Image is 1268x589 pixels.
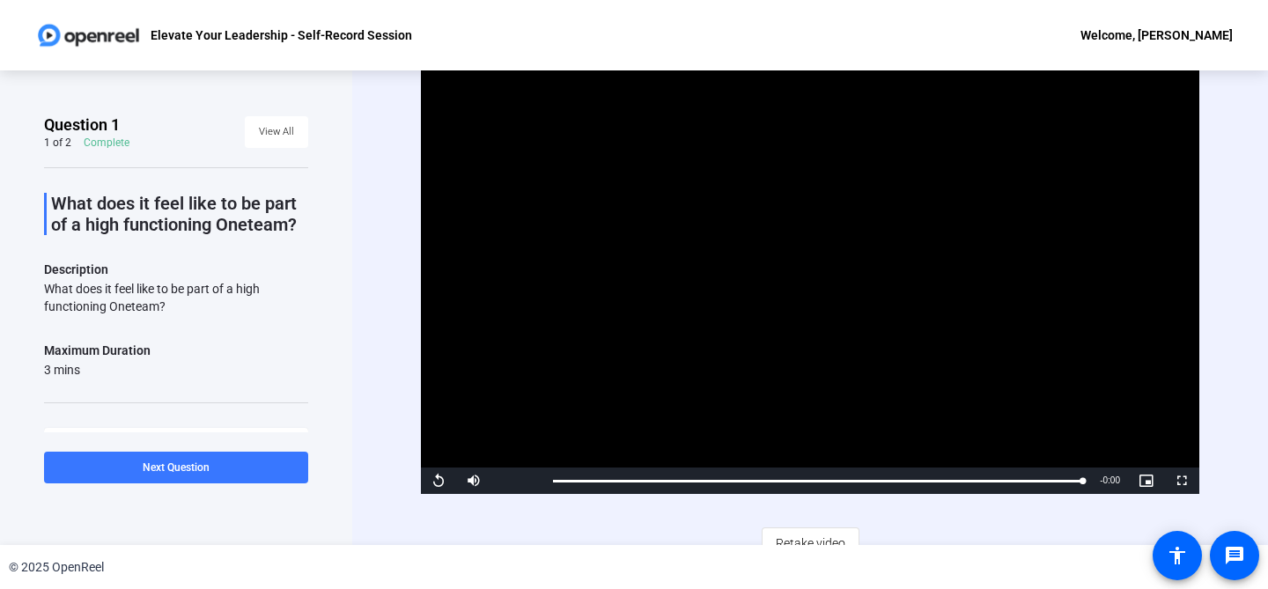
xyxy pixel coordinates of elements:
[1129,468,1164,494] button: Picture-in-Picture
[1164,468,1199,494] button: Fullscreen
[143,461,210,474] span: Next Question
[1167,545,1188,566] mat-icon: accessibility
[84,136,129,150] div: Complete
[421,468,456,494] button: Replay
[1080,25,1233,46] div: Welcome, [PERSON_NAME]
[44,136,71,150] div: 1 of 2
[421,56,1199,494] div: Video Player
[1103,475,1120,485] span: 0:00
[245,116,308,148] button: View All
[456,468,491,494] button: Mute
[44,259,308,280] p: Description
[44,114,120,136] span: Question 1
[44,340,151,361] div: Maximum Duration
[44,361,151,379] div: 3 mins
[44,280,308,315] div: What does it feel like to be part of a high functioning Oneteam?
[776,526,845,560] span: Retake video
[9,558,104,577] div: © 2025 OpenReel
[35,18,142,53] img: OpenReel logo
[151,25,412,46] p: Elevate Your Leadership - Self-Record Session
[259,119,294,145] span: View All
[1100,475,1102,485] span: -
[762,527,859,559] button: Retake video
[44,452,308,483] button: Next Question
[51,193,308,235] p: What does it feel like to be part of a high functioning Oneteam?
[1224,545,1245,566] mat-icon: message
[553,480,1082,482] div: Progress Bar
